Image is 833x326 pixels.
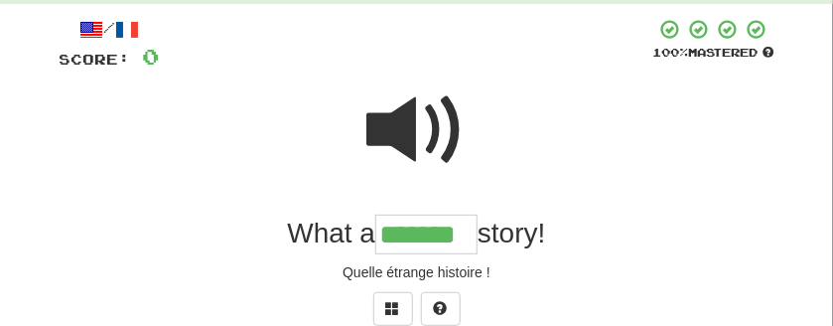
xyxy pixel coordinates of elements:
[653,45,774,61] div: Mastered
[478,218,545,248] span: story!
[60,51,131,68] span: Score:
[60,262,774,282] div: Quelle étrange histoire !
[60,18,160,43] div: /
[287,218,375,248] span: What a
[653,46,689,59] span: 100 %
[143,44,160,69] span: 0
[421,292,461,326] button: Single letter hint - you only get 1 per sentence and score half the points! alt+h
[373,292,413,326] button: Switch sentence to multiple choice alt+p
